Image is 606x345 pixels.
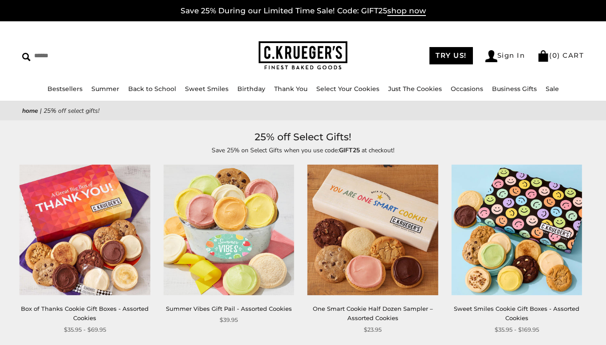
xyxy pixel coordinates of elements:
span: 0 [552,51,558,59]
img: Account [485,50,497,62]
img: One Smart Cookie Half Dozen Sampler – Assorted Cookies [307,165,438,295]
a: Summer [91,85,119,93]
a: Home [22,107,38,115]
a: Sale [546,85,559,93]
span: $35.95 - $69.95 [64,325,106,334]
h1: 25% off Select Gifts! [35,129,571,145]
img: C.KRUEGER'S [259,41,347,70]
a: Bestsellers [47,85,83,93]
a: Box of Thanks Cookie Gift Boxes - Assorted Cookies [21,305,149,321]
img: Summer Vibes Gift Pail - Assorted Cookies [164,165,294,295]
a: Select Your Cookies [316,85,379,93]
a: Summer Vibes Gift Pail - Assorted Cookies [166,305,292,312]
span: $35.95 - $169.95 [495,325,539,334]
span: shop now [387,6,426,16]
a: Back to School [128,85,176,93]
a: Sign In [485,50,525,62]
span: | [40,107,42,115]
a: One Smart Cookie Half Dozen Sampler – Assorted Cookies [313,305,433,321]
a: Birthday [237,85,265,93]
img: Box of Thanks Cookie Gift Boxes - Assorted Cookies [20,165,150,295]
strong: GIFT25 [339,146,360,155]
a: (0) CART [537,51,584,59]
a: Business Gifts [492,85,537,93]
a: Sweet Smiles [185,85,228,93]
p: Save 25% on Select Gifts when you use code: at checkout! [99,145,507,155]
a: Save 25% During our Limited Time Sale! Code: GIFT25shop now [181,6,426,16]
a: TRY US! [429,47,473,64]
a: Sweet Smiles Cookie Gift Boxes - Assorted Cookies [454,305,579,321]
img: Sweet Smiles Cookie Gift Boxes - Assorted Cookies [451,165,582,295]
a: Just The Cookies [388,85,442,93]
img: Bag [537,50,549,62]
span: $23.95 [364,325,382,334]
span: 25% off Select Gifts! [43,107,99,115]
a: Occasions [451,85,483,93]
input: Search [22,49,153,63]
img: Search [22,53,31,61]
a: Thank You [274,85,307,93]
nav: breadcrumbs [22,106,584,116]
span: $39.95 [220,315,238,325]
